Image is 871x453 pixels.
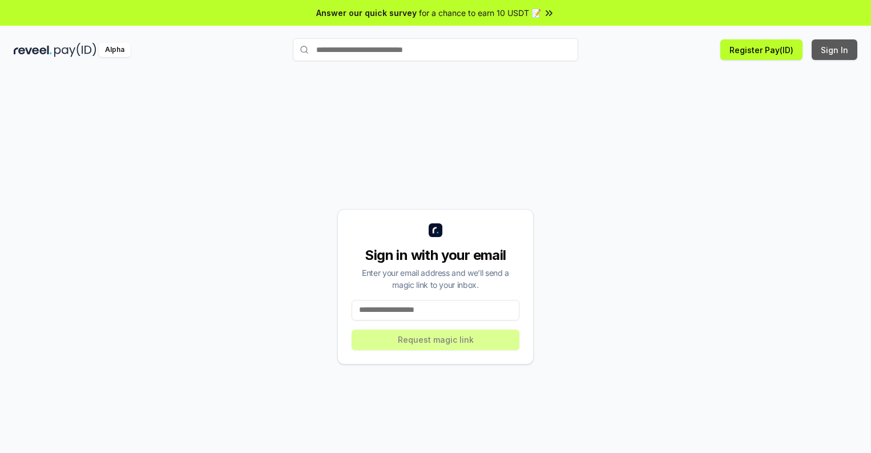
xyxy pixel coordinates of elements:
[316,7,417,19] span: Answer our quick survey
[352,246,519,264] div: Sign in with your email
[419,7,541,19] span: for a chance to earn 10 USDT 📝
[720,39,803,60] button: Register Pay(ID)
[429,223,442,237] img: logo_small
[99,43,131,57] div: Alpha
[54,43,96,57] img: pay_id
[14,43,52,57] img: reveel_dark
[812,39,857,60] button: Sign In
[352,267,519,291] div: Enter your email address and we’ll send a magic link to your inbox.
